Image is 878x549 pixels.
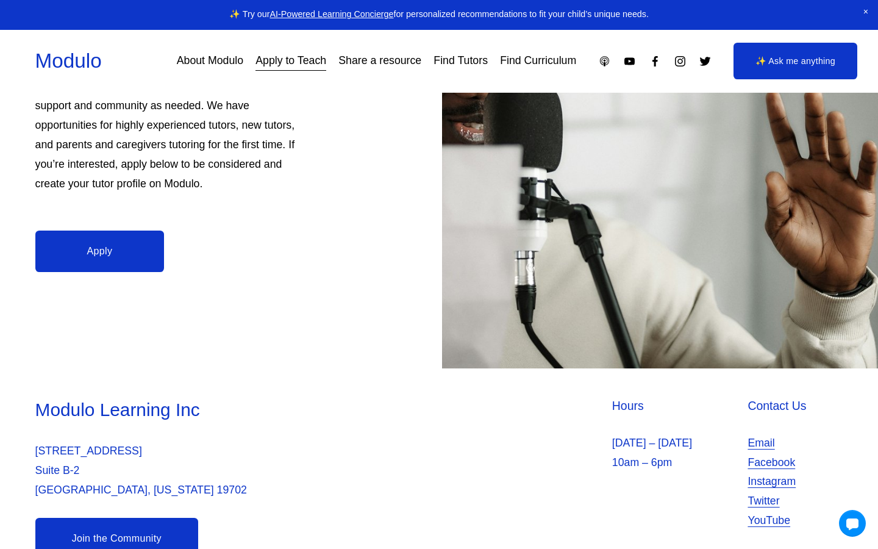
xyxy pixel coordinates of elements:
a: Twitter [748,492,779,511]
a: Apply [35,231,165,272]
h4: Contact Us [748,398,843,414]
a: YouTube [748,511,790,531]
h3: Modulo Learning Inc [35,398,436,422]
a: Find Curriculum [500,50,576,71]
a: Instagram [748,472,796,492]
p: [STREET_ADDRESS] Suite B-2 [GEOGRAPHIC_DATA], [US_STATE] 19702 [35,442,436,500]
p: [DATE] – [DATE] 10am – 6pm [612,434,741,473]
a: Instagram [674,55,687,68]
a: Share a resource [338,50,421,71]
a: Modulo [35,49,102,72]
a: Facebook [748,453,795,473]
p: We’re looking for passionate in-person and on-line instructors to join our community of teachers.... [35,38,300,194]
a: Twitter [699,55,712,68]
a: YouTube [623,55,636,68]
a: ✨ Ask me anything [733,43,857,79]
a: Email [748,434,774,453]
a: AI-Powered Learning Concierge [269,9,393,19]
a: Find Tutors [434,50,488,71]
a: About Modulo [177,50,243,71]
a: Apply to Teach [255,50,326,71]
h4: Hours [612,398,741,414]
a: Facebook [649,55,662,68]
a: Apple Podcasts [598,55,611,68]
